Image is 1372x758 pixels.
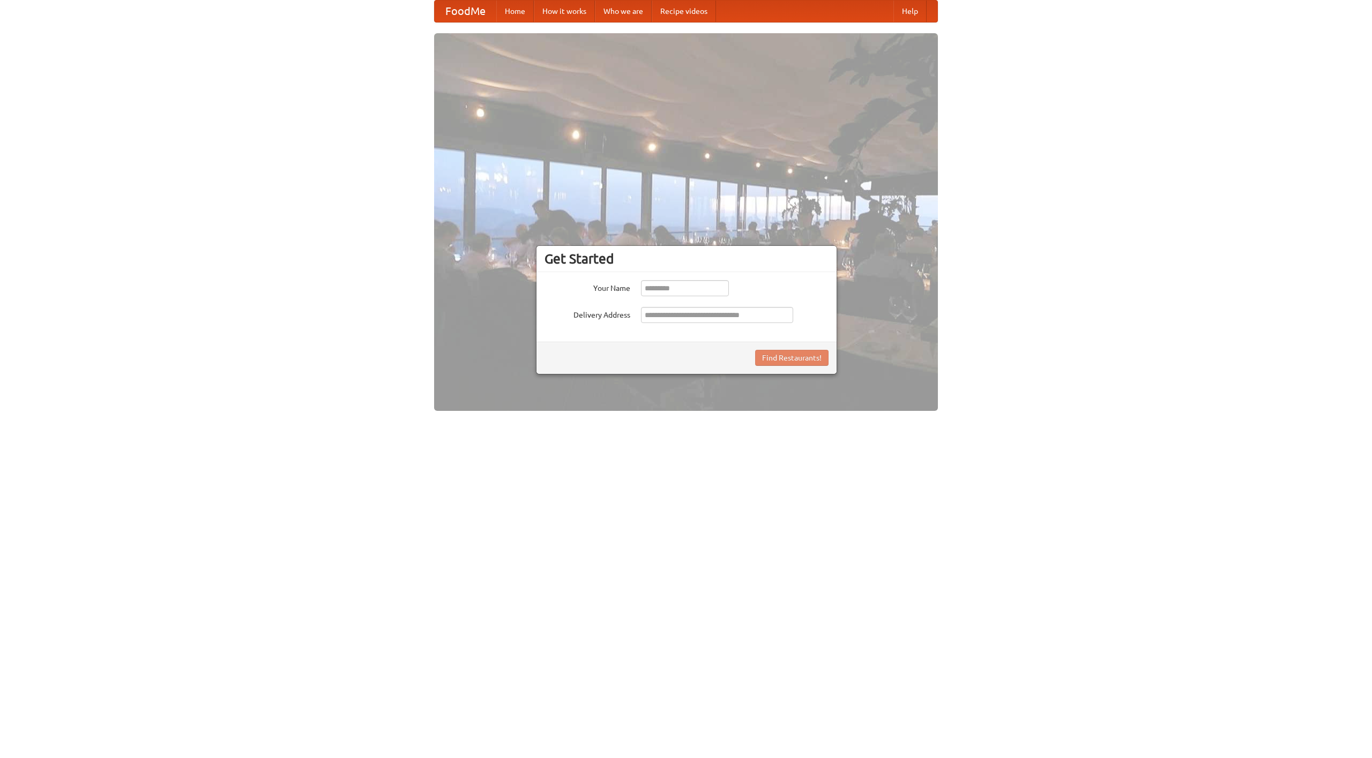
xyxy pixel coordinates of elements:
label: Delivery Address [545,307,630,320]
label: Your Name [545,280,630,294]
button: Find Restaurants! [755,350,829,366]
a: FoodMe [435,1,496,22]
a: Home [496,1,534,22]
a: How it works [534,1,595,22]
a: Help [893,1,927,22]
a: Recipe videos [652,1,716,22]
a: Who we are [595,1,652,22]
h3: Get Started [545,251,829,267]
